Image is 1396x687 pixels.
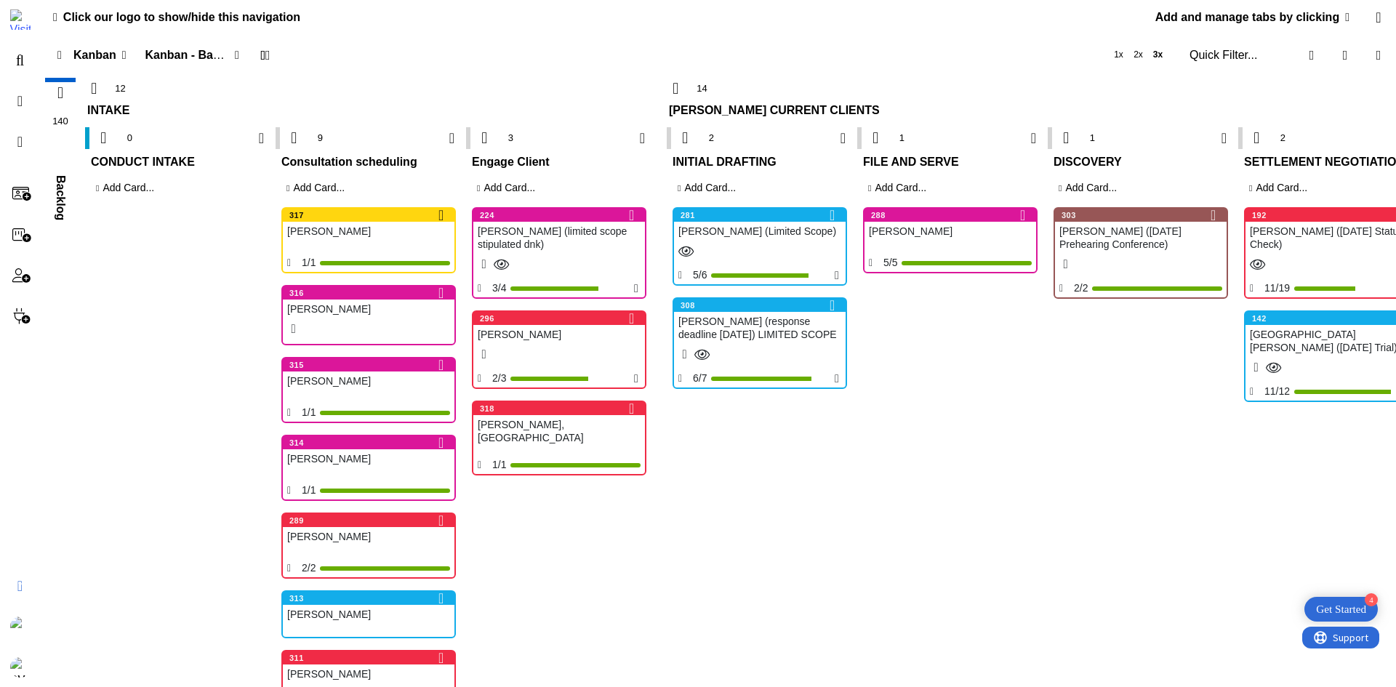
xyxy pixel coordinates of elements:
div: 317 [289,210,454,220]
span: Add Card... [103,182,154,193]
div: 314 [289,438,454,448]
a: 308[PERSON_NAME] (response deadline [DATE]) LIMITED SCOPE6/7 [673,297,847,389]
a: 296[PERSON_NAME]2/3 [472,310,646,389]
span: FILE AND SERVE [863,155,959,169]
div: Add and manage tabs by clicking [1147,4,1358,31]
a: 303[PERSON_NAME] ([DATE] Prehearing Conference)2/2 [1054,207,1228,299]
div: 224 [480,210,645,220]
span: 5/5 [883,255,897,270]
span: 6/7 [693,371,707,386]
span: Add Card... [1256,182,1307,193]
b: Kanban - Basic [145,49,230,61]
span: 140 [48,113,73,130]
div: 311[PERSON_NAME] [283,651,454,683]
div: 311 [289,653,454,663]
a: 313[PERSON_NAME] [281,590,456,638]
div: 314[PERSON_NAME] [283,436,454,468]
div: 303[PERSON_NAME] ([DATE] Prehearing Conference) [1055,209,1227,254]
div: 315 [289,360,454,370]
div: 288[PERSON_NAME] [865,209,1036,241]
span: 2/2 [302,561,316,576]
div: 316 [283,286,454,300]
div: 318 [480,403,645,414]
div: 296[PERSON_NAME] [473,312,645,344]
div: 313[PERSON_NAME] [283,592,454,624]
div: 316 [289,288,454,298]
span: CONDUCT INTAKE [91,155,195,169]
div: 315 [283,358,454,371]
a: 314[PERSON_NAME]1/1 [281,435,456,501]
span: 2/3 [492,371,506,386]
div: 314 [283,436,454,449]
a: 288[PERSON_NAME]5/5 [863,207,1038,273]
div: Click our logo to show/hide this navigation [44,4,309,31]
span: Add Card... [1065,182,1117,193]
a: 317[PERSON_NAME]1/1 [281,207,456,273]
span: 3/4 [492,281,506,296]
span: Backlog [55,175,67,220]
div: 318[PERSON_NAME], [GEOGRAPHIC_DATA] [473,402,645,447]
div: 318 [473,402,645,415]
span: 1 [1080,129,1104,147]
span: 1/1 [302,255,316,270]
span: Support [31,2,66,20]
div: 313 [289,593,454,603]
div: [PERSON_NAME] (response deadline [DATE]) LIMITED SCOPE [674,312,846,344]
div: 289[PERSON_NAME] [283,514,454,546]
span: 14 [689,80,714,97]
a: 289[PERSON_NAME]2/2 [281,513,456,579]
div: 281 [681,210,846,220]
img: avatar [10,657,31,678]
div: 4 [1365,593,1378,606]
span: INTAKE [87,103,639,118]
span: INITIAL DRAFTING [673,155,777,169]
div: 313 [283,592,454,605]
div: [PERSON_NAME] [283,449,454,468]
span: 2/2 [1074,281,1088,296]
a: 315[PERSON_NAME]1/1 [281,357,456,423]
a: 318[PERSON_NAME], [GEOGRAPHIC_DATA]1/1 [472,401,646,475]
div: 308[PERSON_NAME] (response deadline [DATE]) LIMITED SCOPE [674,299,846,344]
div: 308 [681,300,846,310]
span: 11/19 [1264,281,1290,296]
div: 317 [283,209,454,222]
div: [PERSON_NAME] [283,664,454,683]
span: Kanban [73,47,116,64]
span: Add Card... [875,182,926,193]
div: 311 [283,651,454,664]
div: 289 [289,515,454,526]
span: DISCOVERY [1054,155,1122,169]
a: 224[PERSON_NAME] (limited scope stipulated dnk)3/4 [472,207,646,299]
div: [PERSON_NAME] [283,605,454,624]
input: Quick Filter... [1182,42,1291,68]
span: 0 [117,129,142,147]
div: 303 [1062,210,1227,220]
div: [PERSON_NAME] [865,222,1036,241]
span: 12 [108,80,132,97]
div: 296 [480,313,645,324]
div: [PERSON_NAME] [473,325,645,344]
span: 2 [699,129,723,147]
a: 316[PERSON_NAME] [281,285,456,345]
div: 288 [871,210,1036,220]
span: 1 [889,129,914,147]
div: Open Get Started checklist, remaining modules: 4 [1304,597,1378,622]
span: 1/1 [492,457,506,473]
div: 224 [473,209,645,222]
div: 316[PERSON_NAME] [283,286,454,318]
span: 1x [1109,47,1128,63]
span: 1/1 [302,405,316,420]
div: 317[PERSON_NAME] [283,209,454,241]
div: 288 [865,209,1036,222]
span: Engage Client [472,155,550,169]
div: Get Started [1316,602,1366,616]
span: Add Card... [484,182,535,193]
span: 9 [308,129,332,147]
div: [PERSON_NAME] ([DATE] Prehearing Conference) [1055,222,1227,254]
span: Add Card... [684,182,736,193]
span: 2x [1128,47,1148,63]
span: 2 [1270,129,1295,147]
div: [PERSON_NAME] (limited scope stipulated dnk) [473,222,645,254]
div: [PERSON_NAME] [283,222,454,241]
img: KS [10,616,31,637]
